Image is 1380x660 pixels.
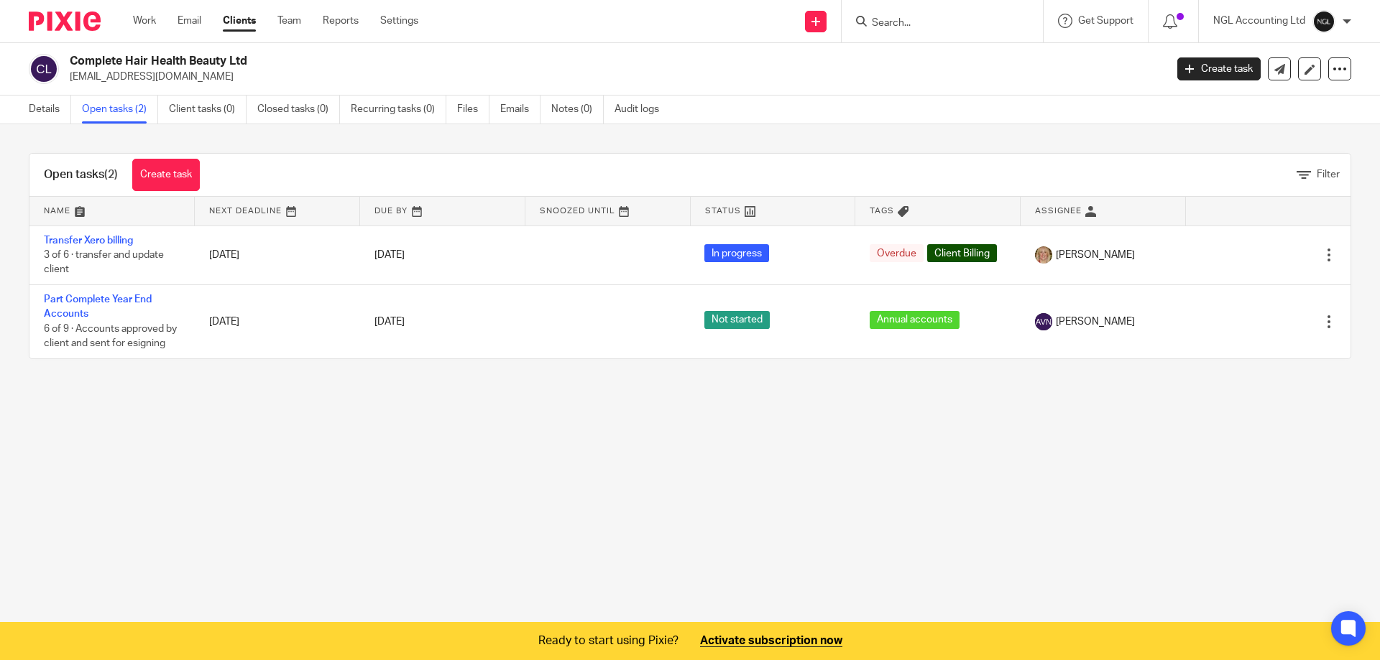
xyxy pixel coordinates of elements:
span: In progress [704,244,769,262]
a: Open tasks (2) [82,96,158,124]
a: Transfer Xero billing [44,236,133,246]
a: Recurring tasks (0) [351,96,446,124]
img: svg%3E [1035,313,1052,330]
span: Tags [870,207,894,215]
span: (2) [104,169,118,180]
span: [PERSON_NAME] [1056,315,1135,329]
a: Notes (0) [551,96,604,124]
a: Closed tasks (0) [257,96,340,124]
img: svg%3E [29,54,59,84]
span: Client Billing [927,244,997,262]
span: Filter [1317,169,1340,180]
a: Reports [323,14,359,28]
p: NGL Accounting Ltd [1213,14,1305,28]
a: Create task [1177,57,1261,80]
td: [DATE] [195,226,360,284]
span: Not started [704,311,770,329]
span: Status [705,207,741,215]
h2: Complete Hair Health Beauty Ltd [70,54,939,69]
a: Settings [380,14,418,28]
p: [EMAIL_ADDRESS][DOMAIN_NAME] [70,70,1156,84]
img: NGL%20Logo%20Social%20Circle%20JPG.jpg [1312,10,1335,33]
a: Emails [500,96,540,124]
a: Email [178,14,201,28]
h1: Open tasks [44,167,118,182]
a: Audit logs [615,96,670,124]
span: [DATE] [374,317,405,327]
a: Clients [223,14,256,28]
span: 3 of 6 · transfer and update client [44,250,164,275]
a: Work [133,14,156,28]
span: 6 of 9 · Accounts approved by client and sent for esigning [44,324,177,349]
a: Part Complete Year End Accounts [44,294,152,319]
td: [DATE] [195,284,360,358]
img: JW%20photo.JPG [1035,246,1052,264]
a: Create task [132,159,200,191]
img: Pixie [29,11,101,31]
span: Overdue [870,244,924,262]
a: Team [277,14,301,28]
a: Files [457,96,489,124]
span: [PERSON_NAME] [1056,248,1135,262]
a: Details [29,96,71,124]
span: Annual accounts [870,311,960,329]
span: Snoozed Until [540,207,615,215]
a: Client tasks (0) [169,96,247,124]
span: [DATE] [374,250,405,260]
span: Get Support [1078,16,1133,26]
input: Search [870,17,1000,30]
